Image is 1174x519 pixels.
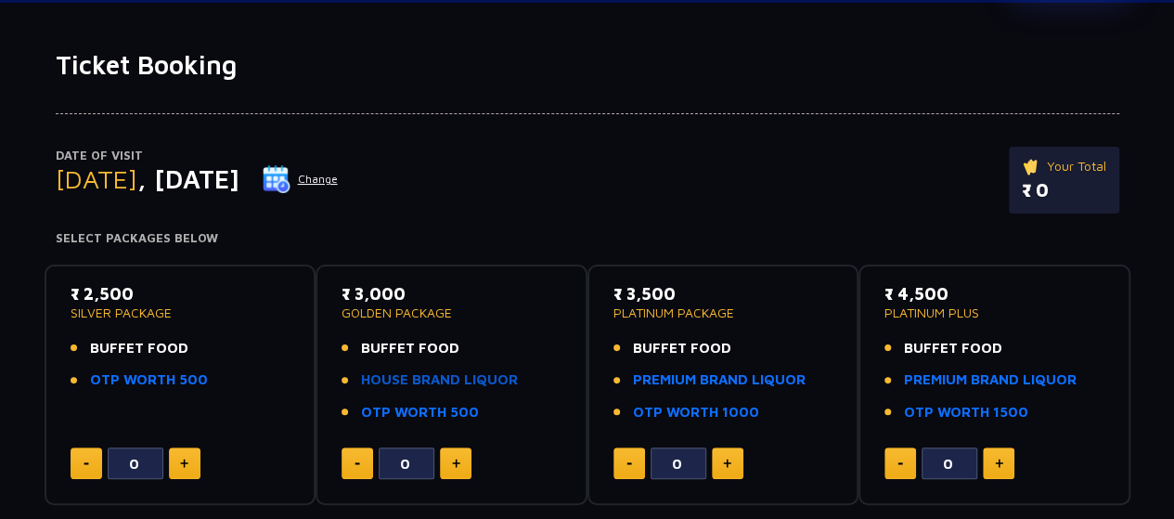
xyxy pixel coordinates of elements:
img: plus [995,459,1003,468]
span: BUFFET FOOD [361,338,459,359]
img: plus [452,459,460,468]
p: GOLDEN PACKAGE [342,306,561,319]
p: ₹ 3,500 [613,281,833,306]
img: plus [180,459,188,468]
a: PREMIUM BRAND LIQUOR [904,370,1077,391]
img: minus [897,462,903,465]
a: OTP WORTH 1500 [904,402,1028,423]
a: OTP WORTH 1000 [633,402,759,423]
a: OTP WORTH 500 [361,402,479,423]
p: ₹ 3,000 [342,281,561,306]
h1: Ticket Booking [56,49,1119,81]
img: minus [355,462,360,465]
span: BUFFET FOOD [90,338,188,359]
p: PLATINUM PLUS [884,306,1104,319]
span: [DATE] [56,163,137,194]
p: ₹ 0 [1022,176,1106,204]
p: PLATINUM PACKAGE [613,306,833,319]
p: SILVER PACKAGE [71,306,290,319]
img: ticket [1022,156,1041,176]
a: HOUSE BRAND LIQUOR [361,370,518,391]
button: Change [262,164,339,194]
img: minus [84,462,89,465]
a: OTP WORTH 500 [90,370,208,391]
p: ₹ 4,500 [884,281,1104,306]
span: BUFFET FOOD [633,338,731,359]
img: plus [723,459,731,468]
span: , [DATE] [137,163,239,194]
h4: Select Packages Below [56,231,1119,246]
p: Date of Visit [56,147,339,165]
span: BUFFET FOOD [904,338,1002,359]
a: PREMIUM BRAND LIQUOR [633,370,806,391]
img: minus [626,462,632,465]
p: ₹ 2,500 [71,281,290,306]
p: Your Total [1022,156,1106,176]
